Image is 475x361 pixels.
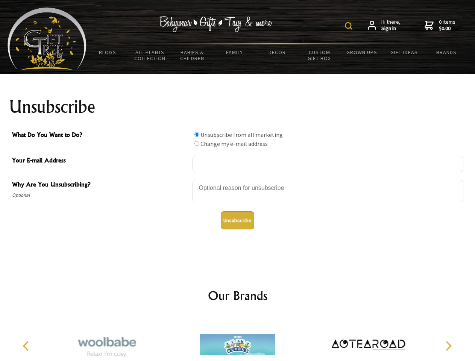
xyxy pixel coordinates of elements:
[193,180,463,202] textarea: Why Are You Unsubscribing?
[159,16,272,32] img: Babywear - Gifts - Toys & more
[200,131,283,138] label: Unsubscribe from all marketing
[221,211,254,229] button: Unsubscribe
[15,287,460,305] h2: Our Brands
[193,156,463,172] input: Your E-mail Address
[340,44,383,60] a: Grown Ups
[439,25,455,32] strong: $0.00
[383,44,425,60] a: Gift Ideas
[12,130,189,141] span: What Do You Want to Do?
[345,22,352,30] img: product search
[214,44,256,60] a: Family
[87,44,129,60] a: BLOGS
[381,19,401,32] span: Hi there,
[200,140,268,147] label: Change my e-mail address
[129,44,171,66] a: All Plants Collection
[256,44,298,60] a: Decor
[12,156,189,167] span: Your E-mail Address
[12,191,189,200] span: Optional
[425,19,455,32] a: 0 items$0.00
[12,180,189,191] span: Why Are You Unsubscribing?
[171,44,214,66] a: Babies & Children
[8,8,87,70] img: Babyware - Gifts - Toys and more...
[440,338,457,354] button: Next
[425,44,468,60] a: Brands
[194,132,199,137] input: What Do You Want to Do?
[19,338,35,354] button: Previous
[368,19,401,32] a: Hi there,Sign in
[439,18,455,32] span: 0 items
[381,25,401,32] strong: Sign in
[194,141,199,146] input: What Do You Want to Do?
[9,98,466,116] h1: Unsubscribe
[298,44,341,66] a: Custom Gift Box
